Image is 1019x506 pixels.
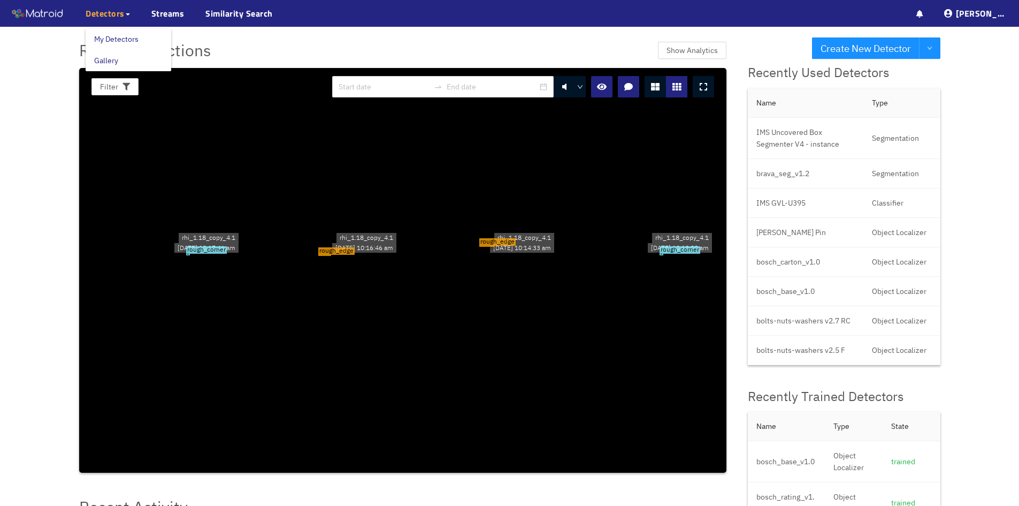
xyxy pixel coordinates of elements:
div: Recently Used Detectors [748,63,940,83]
span: rough_corner [660,246,700,254]
button: Create New Detector [812,37,920,59]
td: Object Localizer [825,441,883,482]
button: down [919,37,940,59]
div: rhi_1.18_copy_4.1 [336,233,396,243]
span: Create New Detector [821,41,911,56]
th: Type [863,88,940,118]
div: rhi_1.18_copy_4.1 [179,233,239,243]
td: IMS Uncovered Box Segmenter V4 - instance [748,118,863,159]
td: Segmentation [863,118,940,159]
td: IMS GVL-U395 [748,188,863,218]
span: to [434,82,442,91]
td: bosch_carton_v1.0 [748,247,863,277]
button: Show Analytics [658,42,726,59]
td: bosch_base_v1.0 [748,277,863,306]
div: rhi_1.18_copy_4.1 [494,233,554,243]
span: rough_edge [479,238,516,246]
span: Detectors [86,7,125,20]
span: Filter [100,81,118,93]
th: Type [825,412,883,441]
td: brava_seg_v1.2 [748,159,863,188]
td: bolts-nuts-washers v2.5 F [748,336,863,365]
th: State [883,412,940,441]
span: rough_edge [318,247,355,255]
div: [DATE] 10:13:00 am [648,243,712,253]
a: Streams [151,7,185,20]
td: bosch_base_v1.0 [748,441,825,482]
a: Similarity Search [205,7,273,20]
td: [PERSON_NAME] Pin [748,218,863,247]
span: Recent Detections [79,37,211,63]
td: Segmentation [863,159,940,188]
span: down [577,84,584,90]
span: rough_corner [186,246,227,254]
th: Name [748,88,863,118]
td: Object Localizer [863,218,940,247]
button: Filter [91,78,139,95]
td: Object Localizer [863,247,940,277]
div: trained [891,456,932,467]
img: Matroid logo [11,6,64,22]
div: [DATE] 10:16:46 am [332,243,396,253]
span: Show Analytics [666,44,718,56]
a: Gallery [94,50,118,71]
td: Object Localizer [863,277,940,306]
th: Name [748,412,825,441]
div: Recently Trained Detectors [748,387,940,407]
span: swap-right [434,82,442,91]
div: [DATE] 10:14:33 am [490,243,554,253]
td: Object Localizer [863,306,940,336]
input: End date [447,81,538,93]
td: bolts-nuts-washers v2.7 RC [748,306,863,336]
div: [DATE] 10:17:46 am [174,243,239,253]
td: Classifier [863,188,940,218]
div: rhi_1.18_copy_4.1 [652,233,712,243]
a: My Detectors [94,28,139,50]
span: down [927,46,932,52]
td: Object Localizer [863,336,940,365]
input: Start date [339,81,430,93]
